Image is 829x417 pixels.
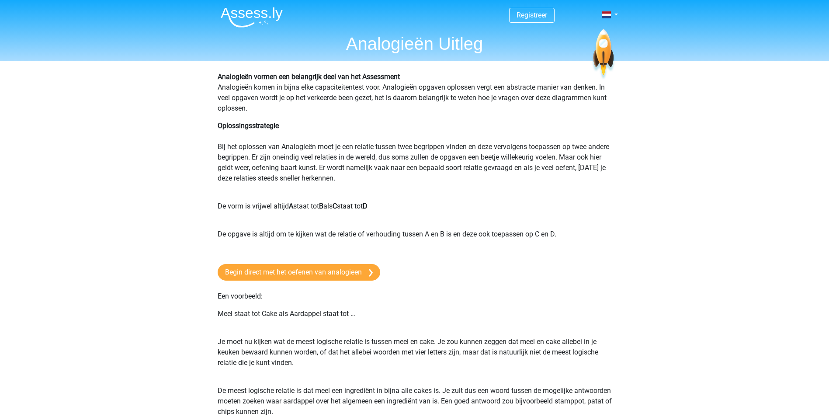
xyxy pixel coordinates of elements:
[333,202,337,210] b: C
[214,33,616,54] h1: Analogieën Uitleg
[218,201,612,222] p: De vorm is vrijwel altijd staat tot als staat tot
[221,7,283,28] img: Assessly
[218,121,612,194] p: Bij het oplossen van Analogieën moet je een relatie tussen twee begrippen vinden en deze vervolge...
[218,72,612,114] p: Analogieën komen in bijna elke capaciteitentest voor. Analogieën opgaven oplossen vergt een abstr...
[591,29,615,80] img: spaceship.7d73109d6933.svg
[218,122,279,130] b: Oplossingsstrategie
[218,337,612,379] p: Je moet nu kijken wat de meest logische relatie is tussen meel en cake. Je zou kunnen zeggen dat ...
[218,291,612,302] p: Een voorbeeld:
[369,269,373,277] img: arrow-right.e5bd35279c78.svg
[319,202,323,210] b: B
[289,202,293,210] b: A
[517,11,547,19] a: Registreer
[218,229,612,250] p: De opgave is altijd om te kijken wat de relatie of verhouding tussen A en B is en deze ook toepas...
[218,264,380,281] a: Begin direct met het oefenen van analogieen
[218,73,400,81] b: Analogieën vormen een belangrijk deel van het Assessment
[363,202,368,210] b: D
[218,309,612,330] p: Meel staat tot Cake als Aardappel staat tot …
